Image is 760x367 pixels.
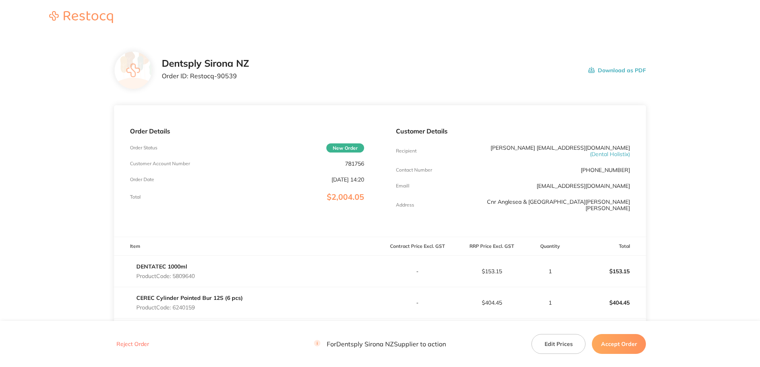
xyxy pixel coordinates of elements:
p: For Dentsply Sirona NZ Supplier to action [314,340,446,348]
a: [EMAIL_ADDRESS][DOMAIN_NAME] [537,182,630,189]
button: Reject Order [114,341,151,348]
button: Accept Order [592,334,646,354]
span: ( Dental Holistix ) [590,151,630,158]
a: DENTATEC 1000ml [136,263,187,270]
button: Download as PDF [588,58,646,83]
p: Customer Details [396,127,630,135]
p: $404.45 [455,299,528,306]
p: Total [130,194,141,200]
p: 1 [529,268,571,274]
h2: Dentsply Sirona NZ [162,58,249,69]
th: Item [114,237,380,256]
p: [DATE] 14:20 [332,176,364,183]
p: Emaill [396,183,409,189]
p: $404.45 [572,293,646,312]
p: - [380,299,454,306]
p: Customer Account Number [130,161,190,166]
p: $153.15 [455,268,528,274]
p: [PERSON_NAME] [EMAIL_ADDRESS][DOMAIN_NAME] [474,145,630,157]
p: Order Date [130,177,154,182]
p: Order Status [130,145,157,151]
p: - [380,268,454,274]
a: Restocq logo [41,11,121,24]
p: 781756 [345,160,364,167]
th: Quantity [529,237,572,256]
p: Cnr Anglesea & [GEOGRAPHIC_DATA][PERSON_NAME][PERSON_NAME] [474,199,630,211]
p: Recipient [396,148,417,154]
th: Total [572,237,646,256]
p: Contact Number [396,167,432,173]
span: $2,004.05 [327,192,364,202]
p: [PHONE_NUMBER] [581,167,630,173]
p: Order ID: Restocq- 90539 [162,72,249,79]
p: 1 [529,299,571,306]
p: Product Code: 6240159 [136,304,243,311]
th: Contract Price Excl. GST [380,237,454,256]
p: Product Code: 5809640 [136,273,195,279]
p: Order Details [130,127,364,135]
p: Address [396,202,414,208]
a: CEREC Cylinder Pointed Bur 12S (6 pcs) [136,294,243,301]
button: Edit Prices [531,334,586,354]
p: $153.15 [572,262,646,281]
span: New Order [326,143,364,153]
img: Restocq logo [41,11,121,23]
th: RRP Price Excl. GST [454,237,529,256]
